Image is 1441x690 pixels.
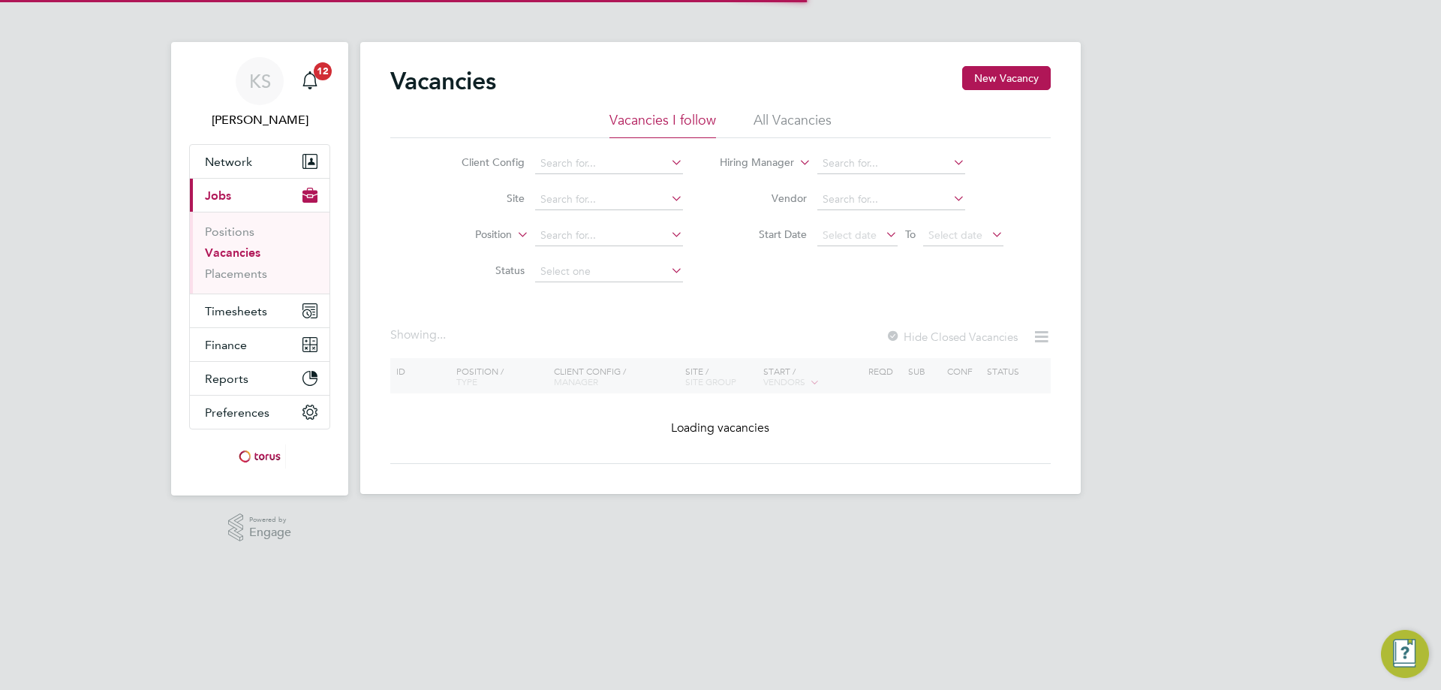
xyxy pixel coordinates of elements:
[390,327,449,343] div: Showing
[314,62,332,80] span: 12
[928,228,982,242] span: Select date
[535,189,683,210] input: Search for...
[189,57,330,129] a: KS[PERSON_NAME]
[205,338,247,352] span: Finance
[190,328,329,361] button: Finance
[609,111,716,138] li: Vacancies I follow
[190,362,329,395] button: Reports
[205,224,254,239] a: Positions
[886,330,1018,344] label: Hide Closed Vacancies
[228,514,292,542] a: Powered byEngage
[708,155,794,170] label: Hiring Manager
[437,327,446,342] span: ...
[817,153,965,174] input: Search for...
[535,225,683,246] input: Search for...
[390,66,496,96] h2: Vacancies
[205,304,267,318] span: Timesheets
[720,191,807,205] label: Vendor
[205,155,252,169] span: Network
[233,444,286,469] img: torus-logo-retina.png
[1381,630,1429,678] button: Engage Resource Center
[190,145,329,178] button: Network
[249,514,291,526] span: Powered by
[720,227,807,241] label: Start Date
[205,405,269,420] span: Preferences
[205,246,260,260] a: Vacancies
[962,66,1051,90] button: New Vacancy
[249,526,291,539] span: Engage
[249,71,271,91] span: KS
[901,224,920,244] span: To
[189,444,330,469] a: Go to home page
[190,179,329,212] button: Jobs
[205,372,248,386] span: Reports
[535,153,683,174] input: Search for...
[438,155,525,169] label: Client Config
[171,42,348,496] nav: Main navigation
[438,191,525,205] label: Site
[295,57,325,105] a: 12
[205,188,231,203] span: Jobs
[535,261,683,282] input: Select one
[205,267,267,281] a: Placements
[190,212,329,294] div: Jobs
[754,111,832,138] li: All Vacancies
[190,396,329,429] button: Preferences
[823,228,877,242] span: Select date
[817,189,965,210] input: Search for...
[190,294,329,327] button: Timesheets
[438,264,525,277] label: Status
[426,227,512,243] label: Position
[189,111,330,129] span: Karl Sandford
